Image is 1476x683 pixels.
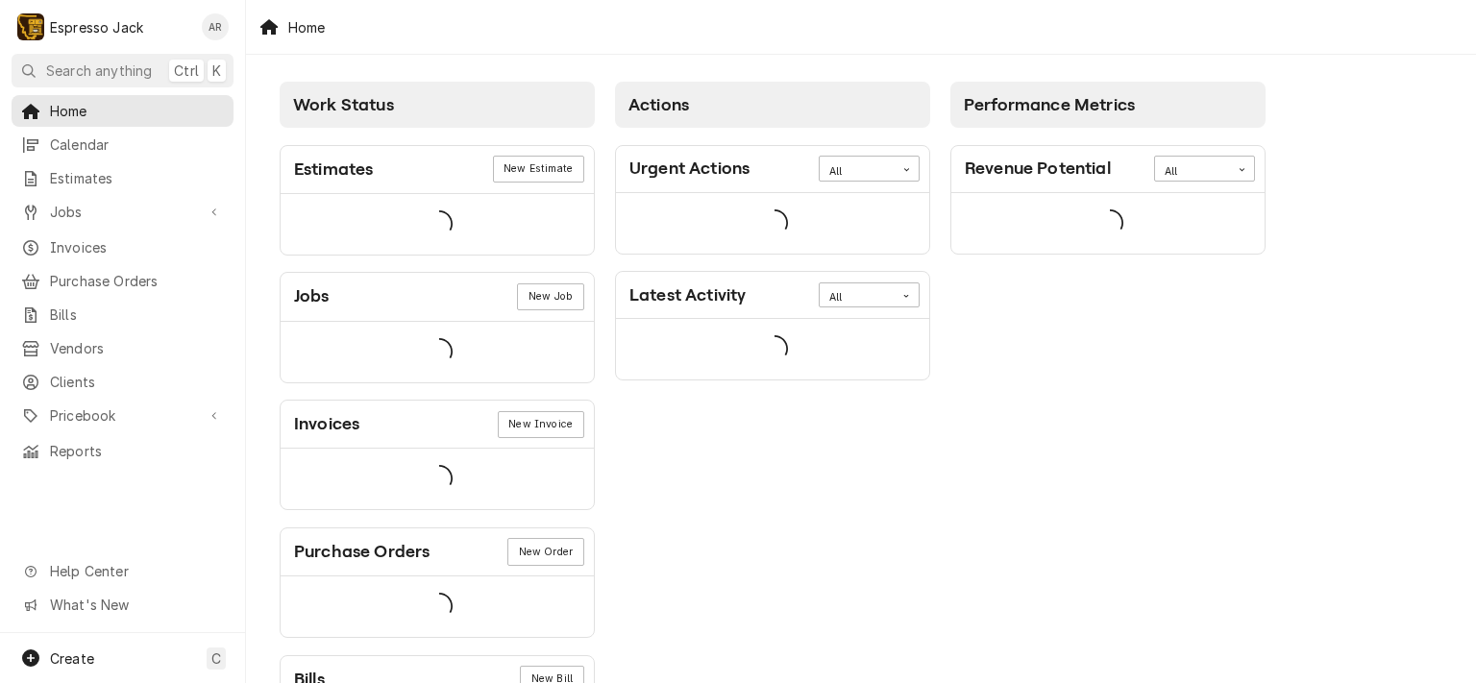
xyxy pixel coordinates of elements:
[211,648,221,669] span: C
[819,156,920,181] div: Card Data Filter Control
[629,282,746,308] div: Card Title
[426,204,453,244] span: Loading...
[12,366,234,398] a: Clients
[12,129,234,160] a: Calendar
[280,82,595,128] div: Card Column Header
[281,273,594,321] div: Card Header
[616,146,929,193] div: Card Header
[17,13,44,40] div: Espresso Jack's Avatar
[761,203,788,243] span: Loading...
[50,202,195,222] span: Jobs
[951,193,1265,254] div: Card Data
[12,54,234,87] button: Search anythingCtrlK
[281,449,594,509] div: Card Data
[12,162,234,194] a: Estimates
[498,411,584,438] a: New Invoice
[12,332,234,364] a: Vendors
[12,435,234,467] a: Reports
[493,156,584,183] div: Card Link Button
[280,145,595,256] div: Card: Estimates
[281,576,594,637] div: Card Data
[12,555,234,587] a: Go to Help Center
[629,156,750,182] div: Card Title
[829,164,885,180] div: All
[498,411,584,438] div: Card Link Button
[616,319,929,379] div: Card Data
[628,95,689,114] span: Actions
[281,322,594,382] div: Card Data
[294,157,373,183] div: Card Title
[507,538,583,565] a: New Order
[202,13,229,40] div: Allan Ross's Avatar
[50,101,224,121] span: Home
[12,95,234,127] a: Home
[294,283,330,309] div: Card Title
[294,539,430,565] div: Card Title
[50,17,143,37] div: Espresso Jack
[950,82,1266,128] div: Card Column Header
[281,194,594,255] div: Card Data
[294,411,359,437] div: Card Title
[50,405,195,426] span: Pricebook
[12,265,234,297] a: Purchase Orders
[615,271,930,380] div: Card: Latest Activity
[951,146,1265,193] div: Card Header
[50,338,224,358] span: Vendors
[426,459,453,500] span: Loading...
[615,128,930,380] div: Card Column Content
[50,305,224,325] span: Bills
[965,156,1111,182] div: Card Title
[819,282,920,307] div: Card Data Filter Control
[50,237,224,257] span: Invoices
[517,283,583,310] div: Card Link Button
[616,193,929,254] div: Card Data
[426,587,453,627] span: Loading...
[50,561,222,581] span: Help Center
[281,146,594,194] div: Card Header
[50,650,94,667] span: Create
[281,401,594,449] div: Card Header
[1154,156,1255,181] div: Card Data Filter Control
[293,95,394,114] span: Work Status
[12,400,234,431] a: Go to Pricebook
[950,145,1266,255] div: Card: Revenue Potential
[50,134,224,155] span: Calendar
[1096,203,1123,243] span: Loading...
[615,145,930,255] div: Card: Urgent Actions
[12,232,234,263] a: Invoices
[50,168,224,188] span: Estimates
[12,299,234,330] a: Bills
[507,538,583,565] div: Card Link Button
[493,156,584,183] a: New Estimate
[50,595,222,615] span: What's New
[280,400,595,510] div: Card: Invoices
[616,272,929,319] div: Card Header
[280,272,595,382] div: Card: Jobs
[212,61,221,81] span: K
[174,61,199,81] span: Ctrl
[46,61,152,81] span: Search anything
[1165,164,1220,180] div: All
[761,329,788,370] span: Loading...
[12,196,234,228] a: Go to Jobs
[829,290,885,305] div: All
[615,82,930,128] div: Card Column Header
[202,13,229,40] div: AR
[950,128,1266,329] div: Card Column Content
[50,441,224,461] span: Reports
[281,528,594,576] div: Card Header
[50,271,224,291] span: Purchase Orders
[17,13,44,40] div: E
[280,527,595,638] div: Card: Purchase Orders
[12,589,234,621] a: Go to What's New
[426,331,453,372] span: Loading...
[517,283,583,310] a: New Job
[964,95,1135,114] span: Performance Metrics
[50,372,224,392] span: Clients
